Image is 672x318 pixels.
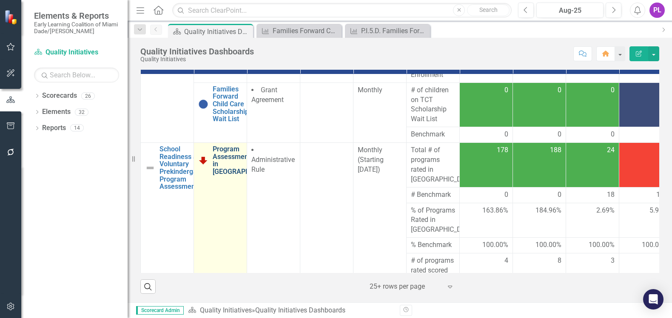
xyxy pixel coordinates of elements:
div: P.I.5.D. Families Forward Child Care Scholarships Enrollment [361,26,428,36]
a: Quality Initiatives [34,48,119,57]
input: Search ClearPoint... [172,3,512,18]
span: 100.00% [482,240,508,250]
a: Families Forward Child Care Scholarship Wait List [213,85,249,123]
span: 163.86% [482,206,508,216]
td: Double-Click to Edit [407,253,460,298]
span: # of children on TCT Scholarship Wait List [411,85,455,124]
span: 4 [504,256,508,266]
td: Double-Click to Edit [460,127,513,143]
td: Double-Click to Edit [566,127,619,143]
div: Monthly [358,85,402,95]
input: Search Below... [34,68,119,82]
a: Scorecards [42,91,77,101]
button: Aug-25 [536,3,604,18]
td: Double-Click to Edit [460,187,513,203]
div: 32 [75,108,88,116]
button: PL [649,3,665,18]
img: ClearPoint Strategy [4,10,19,25]
td: Double-Click to Edit [460,143,513,187]
td: Double-Click to Edit [566,253,619,298]
small: Early Learning Coalition of Miami Dade/[PERSON_NAME] [34,21,119,35]
a: Program Assessment Ratings in [GEOGRAPHIC_DATA] [213,145,278,175]
td: Double-Click to Edit [353,82,407,142]
td: Double-Click to Edit [407,127,460,143]
td: Double-Click to Edit [247,82,300,142]
div: 14 [70,125,84,132]
span: 120 [656,190,668,200]
div: Aug-25 [539,6,601,16]
span: 2.69% [596,206,615,216]
span: 184.96% [535,206,561,216]
span: Administrative Rule [251,156,295,173]
td: Double-Click to Edit [460,238,513,253]
span: Scorecard Admin [136,306,184,315]
span: 178 [497,145,508,155]
a: Elements [42,107,71,117]
td: Double-Click to Edit [513,82,566,127]
span: Benchmark [411,130,455,139]
span: 0 [558,85,561,95]
span: 100.00% [642,240,668,250]
div: » [188,306,393,315]
td: Double-Click to Edit [566,187,619,203]
td: Double-Click to Edit [566,143,619,187]
span: # of programs rated scored (3.99 and below) [411,256,455,295]
span: 0 [504,130,508,139]
div: Open Intercom Messenger [643,289,663,309]
span: Total # of programs rated in [GEOGRAPHIC_DATA] [411,145,455,184]
td: Double-Click to Edit [513,253,566,298]
span: 0 [611,130,615,139]
div: Quality Initiatives [140,56,254,62]
div: Families Forward Child Care Scholarship Wait List [273,26,339,36]
a: School Readiness and Voluntary Prekindergarten Program Assessments [159,145,209,190]
div: Monthly (Starting [DATE]) [358,145,402,175]
td: Double-Click to Edit [407,143,460,187]
div: Quality Initiatives Dashboards [140,47,254,56]
span: 24 [607,145,615,155]
span: Grant Agreement [251,86,284,104]
td: Double-Click to Edit [460,253,513,298]
img: No Information [198,99,208,109]
span: % Benchmark [411,240,455,250]
img: Not Defined [145,163,155,173]
button: Search [467,4,510,16]
a: Reports [42,123,66,133]
td: Double-Click to Edit [566,238,619,253]
div: 26 [81,92,95,99]
td: Double-Click to Edit [513,143,566,187]
a: P.I.5.D. Families Forward Child Care Scholarships Enrollment [347,26,428,36]
span: 3 [611,256,615,266]
div: Quality Initiatives Dashboards [255,306,345,314]
span: 100.00% [589,240,615,250]
span: 0 [558,190,561,200]
span: 0 [504,85,508,95]
td: Double-Click to Edit [407,238,460,253]
td: Double-Click to Edit [460,82,513,127]
span: % of Programs Rated in [GEOGRAPHIC_DATA] [411,206,455,235]
span: 8 [558,256,561,266]
span: Elements & Reports [34,11,119,21]
td: Double-Click to Edit [513,238,566,253]
td: Double-Click to Edit [300,82,353,142]
td: Double-Click to Edit [513,187,566,203]
span: Search [479,6,498,13]
td: Double-Click to Edit [407,82,460,127]
img: Below Plan [198,155,208,165]
td: Double-Click to Edit [513,127,566,143]
span: 188 [550,145,561,155]
span: 0 [504,190,508,200]
td: Double-Click to Edit [566,82,619,127]
a: Quality Initiatives [200,306,252,314]
span: # Benchmark [411,190,455,200]
td: Double-Click to Edit [407,187,460,203]
span: 18 [607,190,615,200]
span: 5.95% [649,206,668,216]
div: Quality Initiatives Dashboards [184,26,251,37]
span: 100.00% [535,240,561,250]
span: 0 [558,130,561,139]
a: Families Forward Child Care Scholarship Wait List [259,26,339,36]
td: Double-Click to Edit Right Click for Context Menu [194,82,247,142]
span: 0 [611,85,615,95]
